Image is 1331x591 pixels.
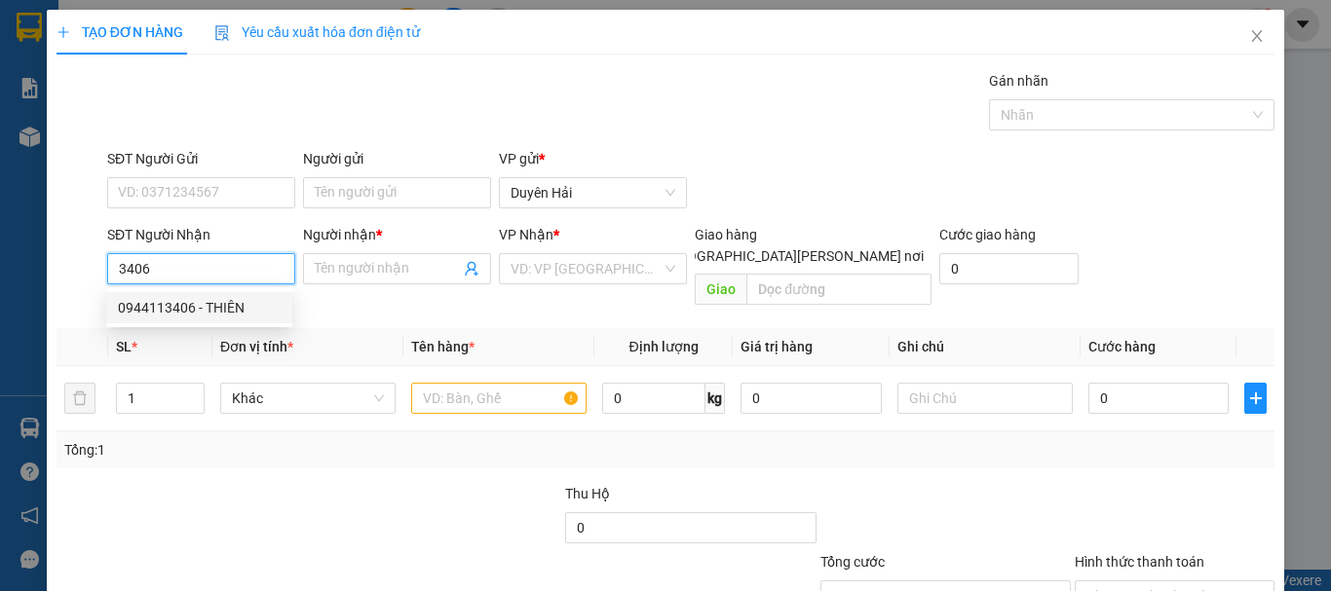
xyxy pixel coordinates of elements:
span: Giá trị hàng [741,339,813,354]
input: 0 [741,383,881,414]
img: icon [214,25,230,41]
input: VD: Bàn, Ghế [411,383,587,414]
span: [GEOGRAPHIC_DATA][PERSON_NAME] nơi [658,245,932,267]
span: Tên hàng [411,339,475,354]
span: TẠO ĐƠN HÀNG [57,24,183,40]
input: Cước giao hàng [939,253,1079,284]
div: Duyên Hải [17,17,113,63]
span: SL [116,339,132,354]
input: Ghi Chú [897,383,1073,414]
span: Yêu cầu xuất hóa đơn điện tử [214,24,420,40]
span: Định lượng [628,339,698,354]
button: delete [64,383,95,414]
span: Duyên Hải [511,178,675,207]
div: Người nhận [303,224,491,245]
span: user-add [464,261,479,277]
span: Khác [232,384,384,413]
span: VP Nhận [499,227,553,242]
span: Đơn vị tính [220,339,293,354]
span: plus [1245,390,1266,406]
span: Tổng cước [820,554,885,570]
span: Thu Hộ [565,486,610,501]
div: Tên hàng: BÀN PHÍM ( : 1 ) [17,137,284,186]
span: CR : [15,104,45,125]
div: Người gửi [303,148,491,169]
span: Nhận: [127,18,173,39]
label: Cước giao hàng [939,227,1036,242]
div: SĐT Người Nhận [107,224,295,245]
div: VŨ [127,40,284,63]
div: SĐT Người Gửi [107,148,295,169]
span: kg [705,383,725,414]
button: Close [1230,10,1284,64]
span: Cước hàng [1088,339,1156,354]
div: VP gửi [499,148,687,169]
div: 0797979219 [127,63,284,91]
button: plus [1244,383,1267,414]
div: 0944113406 - THIÊN [118,297,281,318]
input: Dọc đường [746,274,932,305]
label: Gán nhãn [989,73,1048,89]
th: Ghi chú [890,328,1081,366]
label: Hình thức thanh toán [1075,554,1204,570]
span: Giao [695,274,746,305]
span: Giao hàng [695,227,757,242]
div: Tổng: 1 [64,439,515,461]
span: Gửi: [17,18,47,39]
div: Trà Vinh [127,17,284,40]
div: 20.000 [15,102,116,126]
span: close [1249,28,1265,44]
span: plus [57,25,70,39]
div: 0944113406 - THIÊN [106,292,292,323]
